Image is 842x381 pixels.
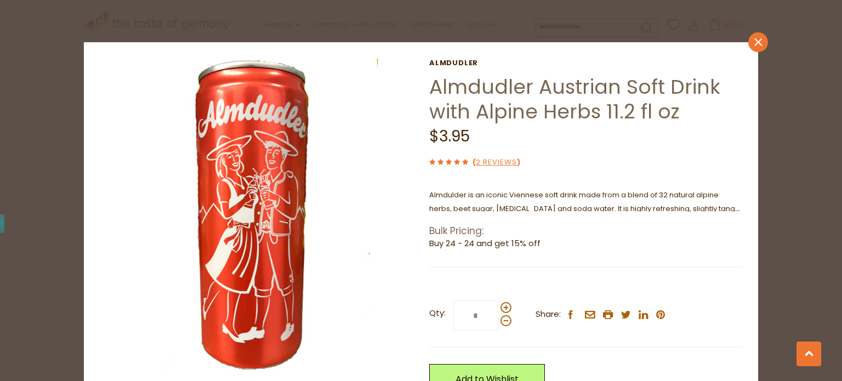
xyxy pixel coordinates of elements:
[473,157,520,167] span: ( )
[453,300,498,331] input: Qty:
[429,126,470,147] span: $3.95
[429,190,741,228] span: Almdulder is an iconic Viennese soft drink made from a blend of 32 natural alpine herbs, beet sug...
[429,225,742,237] h1: Bulk Pricing:
[429,237,742,251] li: Buy 24 - 24 and get 15% off
[476,157,517,168] a: 2 Reviews
[429,73,720,126] a: Almdudler Austrian Soft Drink with Alpine Herbs 11.2 fl oz
[536,308,561,321] span: Share:
[429,59,742,67] a: Almdudler
[100,59,413,372] img: Almdudler Austrian Soft Drink with Alpine Herbs 11.2 fl oz
[429,306,446,320] strong: Qty:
